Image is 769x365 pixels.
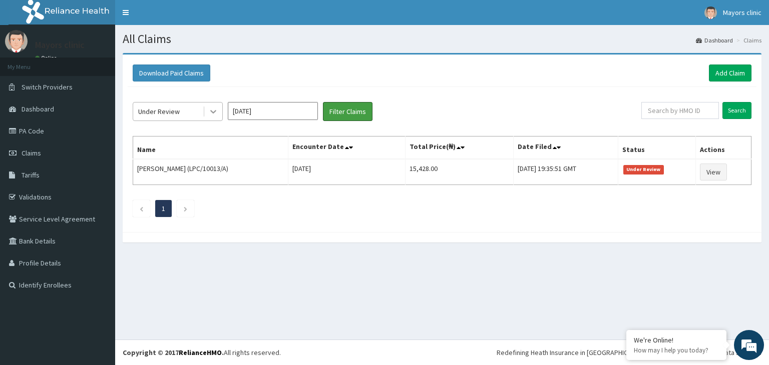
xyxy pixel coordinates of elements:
img: d_794563401_company_1708531726252_794563401 [19,50,41,75]
input: Select Month and Year [228,102,318,120]
span: Mayors clinic [723,8,761,17]
th: Status [618,136,696,159]
div: Minimize live chat window [164,5,188,29]
strong: Copyright © 2017 . [123,348,224,357]
td: [PERSON_NAME] (LPC/10013/A) [133,159,288,185]
input: Search [722,102,751,119]
input: Search by HMO ID [641,102,719,119]
p: Mayors clinic [35,40,85,49]
span: We're online! [58,115,138,216]
div: Under Review [138,106,180,116]
button: Download Paid Claims [133,64,210,81]
th: Actions [696,136,751,159]
img: User Image [704,6,717,19]
button: Filter Claims [323,102,372,121]
li: Claims [734,36,761,44]
th: Encounter Date [288,136,406,159]
footer: All rights reserved. [115,339,769,365]
th: Total Price(₦) [405,136,514,159]
a: Dashboard [696,36,733,44]
img: User Image [5,30,28,52]
th: Name [133,136,288,159]
a: Online [35,54,59,61]
div: We're Online! [634,335,719,344]
span: Dashboard [22,104,54,113]
td: [DATE] 19:35:51 GMT [514,159,618,185]
a: Page 1 is your current page [162,204,165,213]
div: Redefining Heath Insurance in [GEOGRAPHIC_DATA] using Telemedicine and Data Science! [497,347,761,357]
td: 15,428.00 [405,159,514,185]
td: [DATE] [288,159,406,185]
a: Add Claim [709,64,751,81]
a: Next page [183,204,188,213]
a: RelianceHMO [179,348,222,357]
span: Tariffs [22,170,40,179]
span: Under Review [623,165,664,174]
p: How may I help you today? [634,346,719,354]
h1: All Claims [123,32,761,45]
a: View [700,163,727,180]
div: Chat with us now [52,56,168,69]
th: Date Filed [514,136,618,159]
a: Previous page [139,204,144,213]
textarea: Type your message and hit 'Enter' [5,252,191,287]
span: Claims [22,148,41,157]
span: Switch Providers [22,82,73,91]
